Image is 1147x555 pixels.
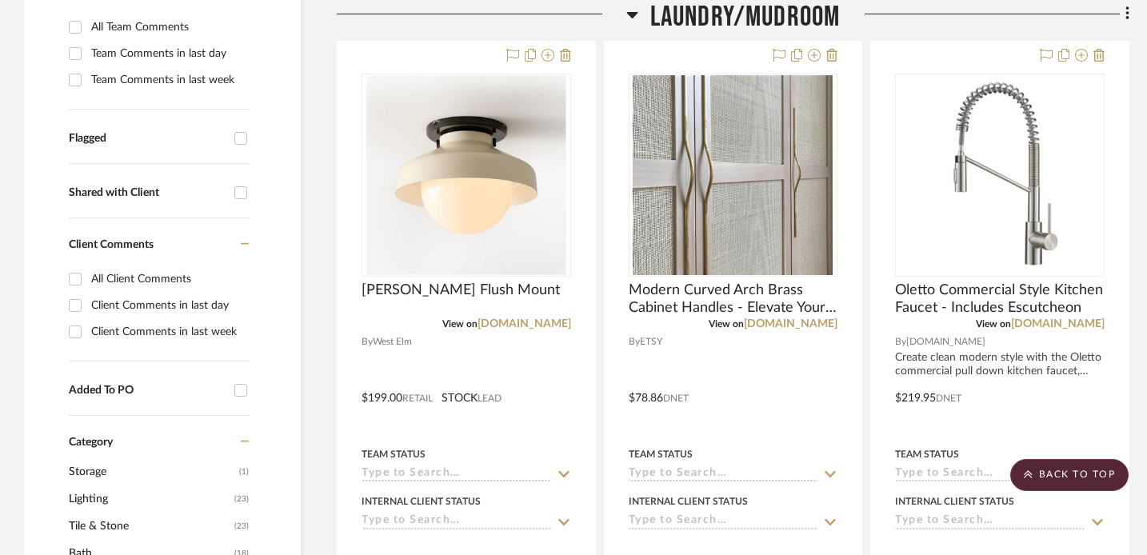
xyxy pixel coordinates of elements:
[629,467,819,482] input: Type to Search…
[895,514,1085,529] input: Type to Search…
[629,447,693,461] div: Team Status
[709,319,744,329] span: View on
[362,74,570,276] div: 0
[1010,459,1129,491] scroll-to-top-button: BACK TO TOP
[895,334,906,349] span: By
[629,494,748,509] div: Internal Client Status
[895,281,1105,317] span: Oletto Commercial Style Kitchen Faucet - Includes Escutcheon
[69,458,235,485] span: Storage
[362,514,552,529] input: Type to Search…
[629,334,640,349] span: By
[234,513,249,539] span: (23)
[69,186,226,200] div: Shared with Client
[629,514,819,529] input: Type to Search…
[362,467,552,482] input: Type to Search…
[366,75,566,275] img: Henry Flush Mount
[927,75,1072,275] img: Oletto Commercial Style Kitchen Faucet - Includes Escutcheon
[91,319,245,345] div: Client Comments in last week
[362,494,481,509] div: Internal Client Status
[744,318,837,329] a: [DOMAIN_NAME]
[442,319,478,329] span: View on
[239,459,249,485] span: (1)
[234,486,249,512] span: (23)
[362,334,373,349] span: By
[91,14,245,40] div: All Team Comments
[373,334,412,349] span: West Elm
[91,266,245,292] div: All Client Comments
[69,384,226,397] div: Added To PO
[478,318,571,329] a: [DOMAIN_NAME]
[895,447,959,461] div: Team Status
[362,281,560,299] span: [PERSON_NAME] Flush Mount
[69,239,154,250] span: Client Comments
[1011,318,1105,329] a: [DOMAIN_NAME]
[895,494,1014,509] div: Internal Client Status
[629,74,837,276] div: 0
[91,67,245,93] div: Team Comments in last week
[91,293,245,318] div: Client Comments in last day
[906,334,985,349] span: [DOMAIN_NAME]
[69,436,113,449] span: Category
[69,513,230,540] span: Tile & Stone
[69,485,230,513] span: Lighting
[895,467,1085,482] input: Type to Search…
[976,319,1011,329] span: View on
[69,132,226,146] div: Flagged
[633,75,833,275] img: Modern Curved Arch Brass Cabinet Handles - Elevate Your Space
[91,41,245,66] div: Team Comments in last day
[640,334,662,349] span: ETSY
[362,447,426,461] div: Team Status
[629,281,838,317] span: Modern Curved Arch Brass Cabinet Handles - Elevate Your Space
